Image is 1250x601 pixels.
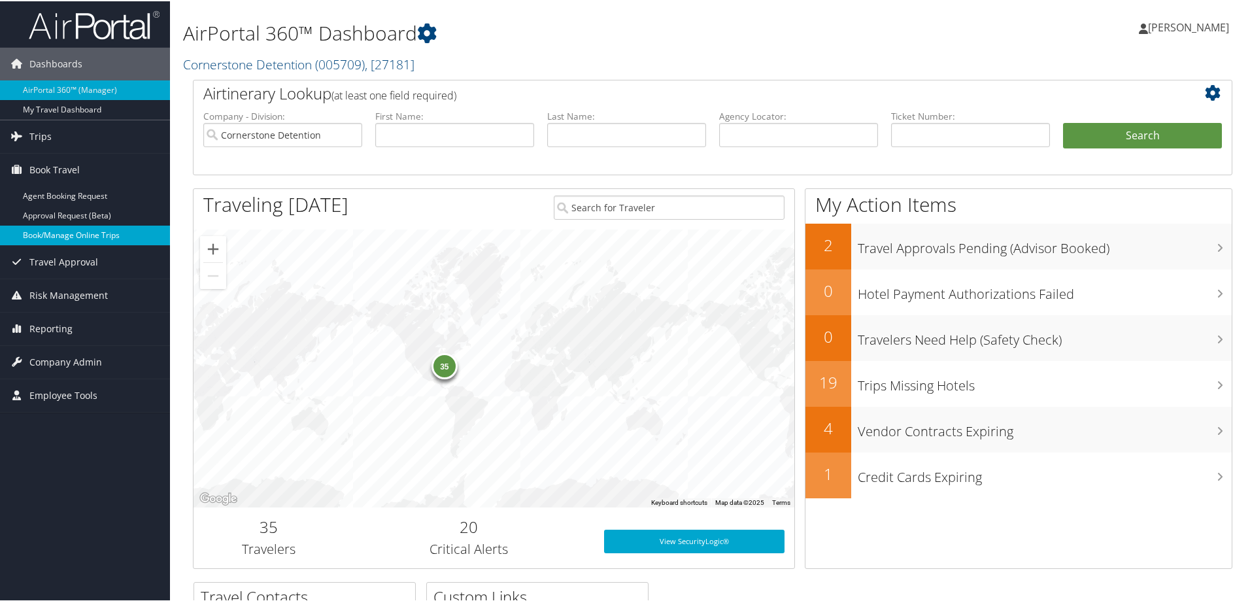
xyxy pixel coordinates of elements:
[805,233,851,255] h2: 2
[858,277,1232,302] h3: Hotel Payment Authorizations Failed
[805,324,851,347] h2: 0
[203,109,362,122] label: Company - Division:
[200,235,226,261] button: Zoom in
[547,109,706,122] label: Last Name:
[891,109,1050,122] label: Ticket Number:
[805,360,1232,405] a: 19Trips Missing Hotels
[203,81,1136,103] h2: Airtinerary Lookup
[29,119,52,152] span: Trips
[183,54,414,72] a: Cornerstone Detention
[200,262,226,288] button: Zoom out
[805,279,851,301] h2: 0
[1139,7,1242,46] a: [PERSON_NAME]
[331,87,456,101] span: (at least one field required)
[805,268,1232,314] a: 0Hotel Payment Authorizations Failed
[858,369,1232,394] h3: Trips Missing Hotels
[431,352,457,378] div: 35
[805,405,1232,451] a: 4Vendor Contracts Expiring
[858,415,1232,439] h3: Vendor Contracts Expiring
[604,528,785,552] a: View SecurityLogic®
[29,278,108,311] span: Risk Management
[203,190,348,217] h1: Traveling [DATE]
[554,194,785,218] input: Search for Traveler
[1063,122,1222,148] button: Search
[1148,19,1229,33] span: [PERSON_NAME]
[183,18,889,46] h1: AirPortal 360™ Dashboard
[805,370,851,392] h2: 19
[375,109,534,122] label: First Name:
[29,378,97,411] span: Employee Tools
[354,539,584,557] h3: Critical Alerts
[858,232,1232,256] h3: Travel Approvals Pending (Advisor Booked)
[315,54,365,72] span: ( 005709 )
[805,462,851,484] h2: 1
[29,311,73,344] span: Reporting
[203,539,334,557] h3: Travelers
[29,245,98,277] span: Travel Approval
[203,515,334,537] h2: 35
[772,498,790,505] a: Terms (opens in new tab)
[29,152,80,185] span: Book Travel
[715,498,764,505] span: Map data ©2025
[197,489,240,506] a: Open this area in Google Maps (opens a new window)
[805,451,1232,497] a: 1Credit Cards Expiring
[365,54,414,72] span: , [ 27181 ]
[805,314,1232,360] a: 0Travelers Need Help (Safety Check)
[805,222,1232,268] a: 2Travel Approvals Pending (Advisor Booked)
[719,109,878,122] label: Agency Locator:
[805,190,1232,217] h1: My Action Items
[29,46,82,79] span: Dashboards
[29,345,102,377] span: Company Admin
[354,515,584,537] h2: 20
[805,416,851,438] h2: 4
[651,497,707,506] button: Keyboard shortcuts
[858,323,1232,348] h3: Travelers Need Help (Safety Check)
[197,489,240,506] img: Google
[858,460,1232,485] h3: Credit Cards Expiring
[29,9,160,39] img: airportal-logo.png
